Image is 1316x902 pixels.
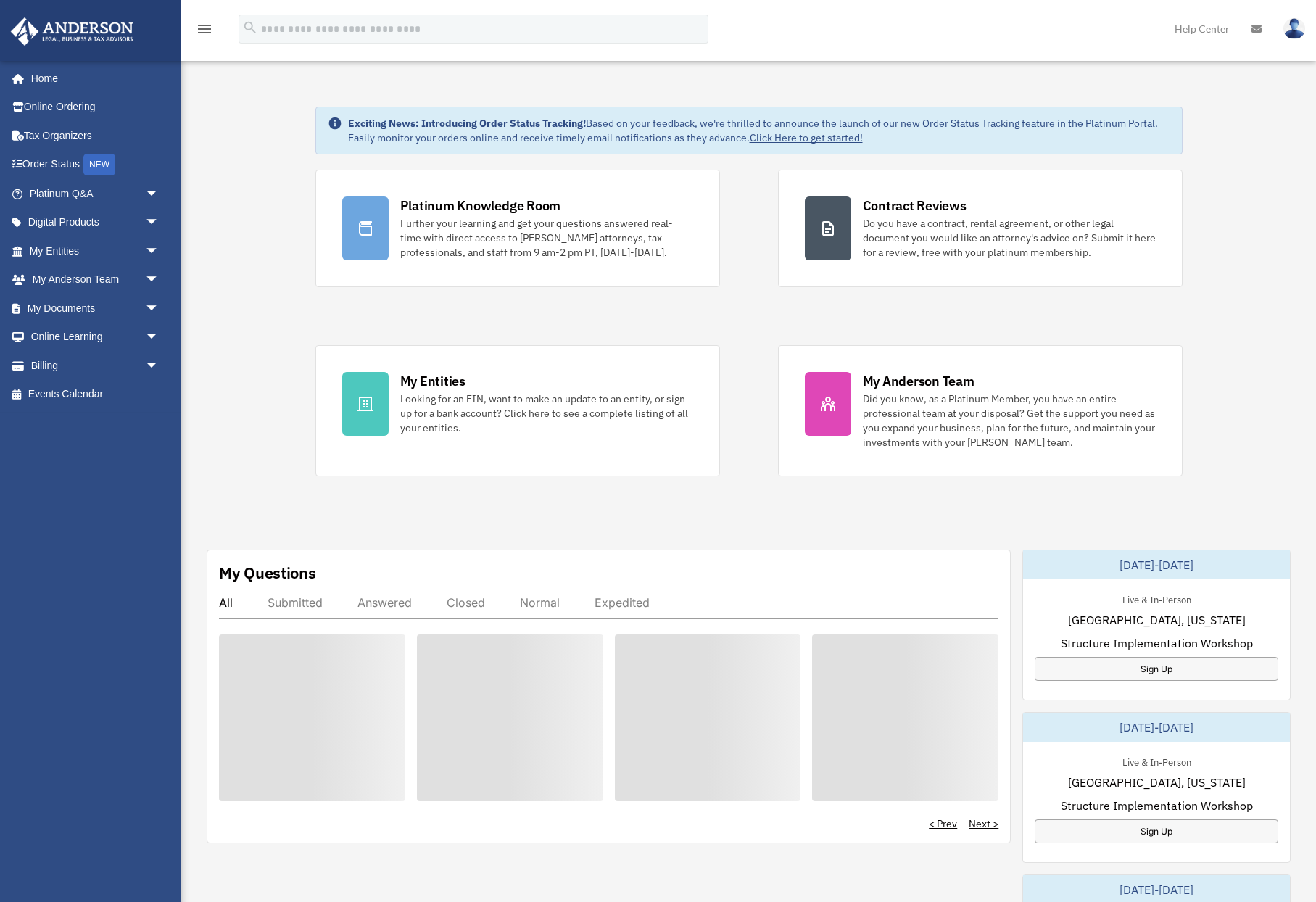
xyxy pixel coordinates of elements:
a: Online Ordering [10,93,181,122]
div: Submitted [268,595,323,610]
span: [GEOGRAPHIC_DATA], [US_STATE] [1068,611,1246,629]
div: Platinum Knowledge Room [400,196,561,215]
a: Billingarrow_drop_down [10,351,181,380]
a: Events Calendar [10,380,181,409]
div: Answered [357,595,412,610]
a: Platinum Q&Aarrow_drop_down [10,179,181,208]
a: My Entitiesarrow_drop_down [10,236,181,265]
strong: Exciting News: Introducing Order Status Tracking! [348,117,586,130]
div: Looking for an EIN, want to make an update to an entity, or sign up for a bank account? Click her... [400,392,693,435]
span: Structure Implementation Workshop [1061,797,1253,814]
a: Platinum Knowledge Room Further your learning and get your questions answered real-time with dire... [315,170,720,287]
a: Tax Organizers [10,121,181,150]
div: NEW [83,154,115,175]
a: Sign Up [1035,657,1278,681]
img: User Pic [1283,18,1305,39]
i: menu [196,20,213,38]
div: Further your learning and get your questions answered real-time with direct access to [PERSON_NAM... [400,216,693,260]
div: Do you have a contract, rental agreement, or other legal document you would like an attorney's ad... [863,216,1156,260]
div: My Entities [400,372,465,390]
div: Based on your feedback, we're thrilled to announce the launch of our new Order Status Tracking fe... [348,116,1170,145]
span: arrow_drop_down [145,351,174,381]
div: Live & In-Person [1111,753,1203,769]
span: arrow_drop_down [145,236,174,266]
div: Normal [520,595,560,610]
a: < Prev [929,816,957,831]
a: Order StatusNEW [10,150,181,180]
span: arrow_drop_down [145,208,174,238]
img: Anderson Advisors Platinum Portal [7,17,138,46]
a: Home [10,64,174,93]
span: [GEOGRAPHIC_DATA], [US_STATE] [1068,774,1246,791]
span: arrow_drop_down [145,294,174,323]
a: Sign Up [1035,819,1278,843]
a: My Anderson Team Did you know, as a Platinum Member, you have an entire professional team at your... [778,345,1183,476]
div: Did you know, as a Platinum Member, you have an entire professional team at your disposal? Get th... [863,392,1156,450]
a: menu [196,25,213,38]
a: Next > [969,816,998,831]
div: All [219,595,233,610]
a: Online Learningarrow_drop_down [10,323,181,352]
span: Structure Implementation Workshop [1061,634,1253,652]
i: search [242,20,258,36]
a: Digital Productsarrow_drop_down [10,208,181,237]
div: [DATE]-[DATE] [1023,550,1290,579]
a: My Entities Looking for an EIN, want to make an update to an entity, or sign up for a bank accoun... [315,345,720,476]
span: arrow_drop_down [145,179,174,209]
div: Closed [447,595,485,610]
span: arrow_drop_down [145,323,174,352]
div: [DATE]-[DATE] [1023,713,1290,742]
a: Contract Reviews Do you have a contract, rental agreement, or other legal document you would like... [778,170,1183,287]
div: My Anderson Team [863,372,974,390]
div: Live & In-Person [1111,591,1203,606]
a: Click Here to get started! [750,131,863,144]
div: My Questions [219,562,316,584]
div: Contract Reviews [863,196,967,215]
div: Expedited [595,595,650,610]
a: My Documentsarrow_drop_down [10,294,181,323]
span: arrow_drop_down [145,265,174,295]
a: My Anderson Teamarrow_drop_down [10,265,181,294]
